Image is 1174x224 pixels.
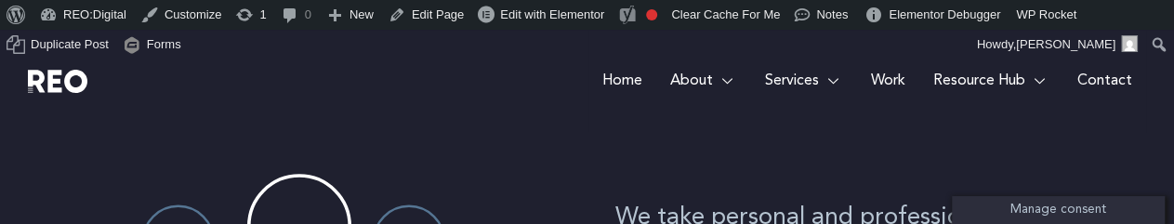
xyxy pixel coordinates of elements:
span: Duplicate Post [31,30,109,59]
a: About [656,30,751,132]
a: Services [751,30,857,132]
a: Resource Hub [919,30,1063,132]
a: Contact [1063,30,1146,132]
span: Forms [147,30,181,59]
span: Edit with Elementor [500,7,604,21]
span: [PERSON_NAME] [1016,37,1115,51]
a: Howdy, [970,30,1145,59]
div: Focus keyphrase not set [646,9,657,20]
span: Manage consent [1010,204,1106,216]
a: Home [588,30,656,132]
a: Work [857,30,919,132]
